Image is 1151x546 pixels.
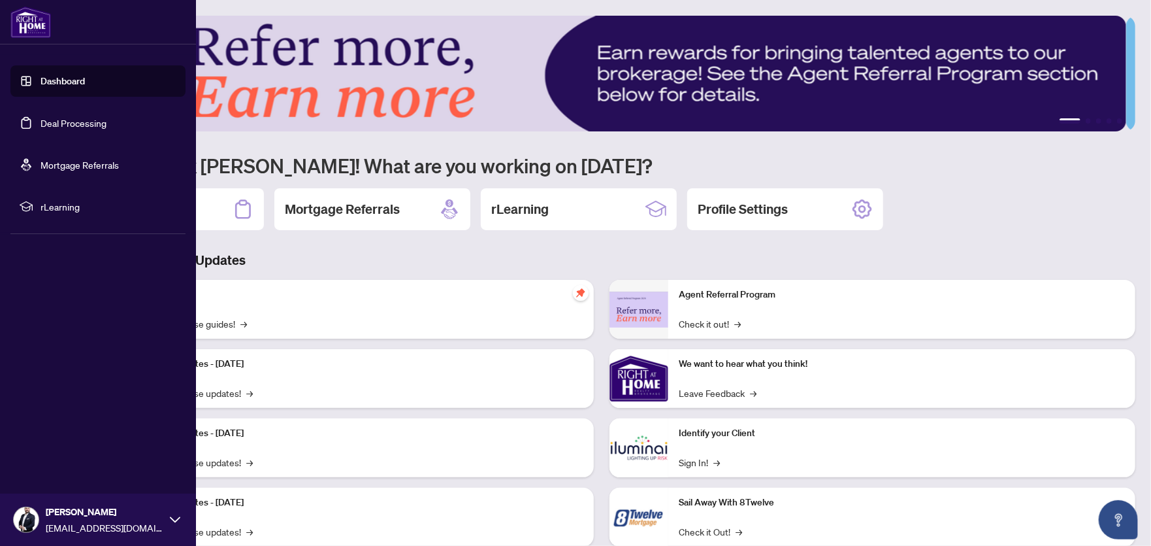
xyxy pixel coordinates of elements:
span: → [750,386,756,400]
img: Agent Referral Program [609,292,668,328]
p: Self-Help [137,288,583,302]
p: Identify your Client [679,426,1125,441]
a: Dashboard [41,75,85,87]
span: [PERSON_NAME] [46,505,163,519]
p: Agent Referral Program [679,288,1125,302]
a: Deal Processing [41,117,106,129]
button: 5 [1117,118,1122,124]
a: Leave Feedback→ [679,386,756,400]
img: We want to hear what you think! [609,349,668,408]
h3: Brokerage & Industry Updates [68,251,1135,269]
button: 1 [1060,118,1080,124]
span: → [246,455,253,469]
span: [EMAIL_ADDRESS][DOMAIN_NAME] [46,520,163,535]
button: 3 [1096,118,1101,124]
button: 4 [1107,118,1112,124]
span: → [734,316,741,331]
span: rLearning [41,199,176,214]
span: → [240,316,247,331]
a: Check it Out!→ [679,524,742,539]
h2: Profile Settings [698,200,788,218]
a: Mortgage Referrals [41,159,119,171]
img: Identify your Client [609,418,668,477]
p: Platform Updates - [DATE] [137,357,583,371]
span: → [246,386,253,400]
h2: Mortgage Referrals [285,200,400,218]
img: Slide 0 [68,16,1126,131]
p: Sail Away With 8Twelve [679,496,1125,510]
h1: Welcome back [PERSON_NAME]! What are you working on [DATE]? [68,153,1135,178]
h2: rLearning [491,200,549,218]
p: Platform Updates - [DATE] [137,426,583,441]
p: We want to hear what you think! [679,357,1125,371]
a: Check it out!→ [679,316,741,331]
span: → [736,524,742,539]
button: 2 [1086,118,1091,124]
p: Platform Updates - [DATE] [137,496,583,510]
span: → [246,524,253,539]
img: Profile Icon [14,507,39,532]
a: Sign In!→ [679,455,720,469]
span: → [713,455,720,469]
span: pushpin [573,285,589,301]
button: Open asap [1099,500,1138,539]
img: logo [10,7,51,38]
